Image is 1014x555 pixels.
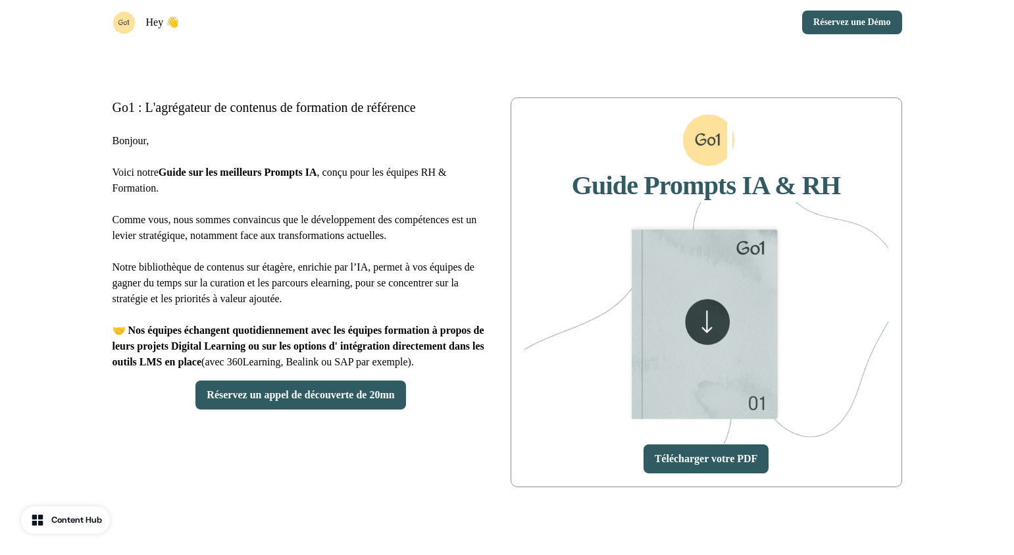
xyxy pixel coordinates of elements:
[113,133,490,196] p: Bonjour, Voici notre , conçu pour les équipes RH & Formation.
[51,514,102,527] div: Content Hub
[113,323,490,370] p: (avec 360Learning, Bealink ou SAP par exemple).
[159,167,317,178] strong: Guide sur les meilleurs Prompts IA
[644,444,769,473] a: Télécharger votre PDF
[195,381,405,410] button: Réservez un appel de découverte de 20mn
[146,14,180,30] p: Hey 👋
[524,169,888,202] p: Guide Prompts IA & RH
[21,506,110,534] button: Content Hub
[113,97,490,117] p: Go1 : L'agrégateur de contenus de formation de référence
[113,325,484,367] strong: 🤝 Nos équipes échangent quotidiennement avec les équipes formation à propos de leurs projets Digi...
[802,11,901,34] button: Réservez une Démo
[113,212,490,307] p: Comme vous, nous sommes convaincus que le développement des compétences est un levier stratégique...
